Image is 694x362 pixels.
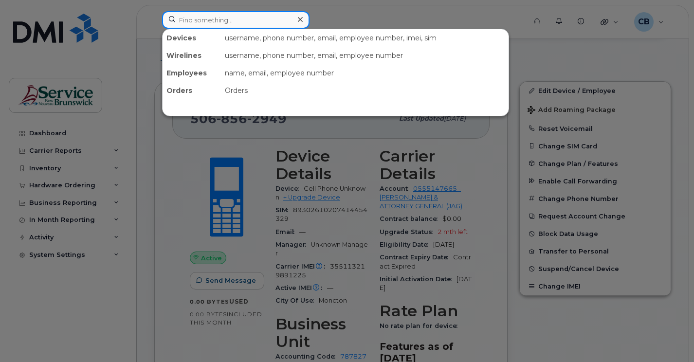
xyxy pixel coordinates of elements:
input: Find something... [162,11,310,29]
div: Orders [163,82,221,99]
div: Employees [163,64,221,82]
div: Wirelines [163,47,221,64]
div: name, email, employee number [221,64,509,82]
div: username, phone number, email, employee number [221,47,509,64]
div: Devices [163,29,221,47]
div: Orders [221,82,509,99]
div: username, phone number, email, employee number, imei, sim [221,29,509,47]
